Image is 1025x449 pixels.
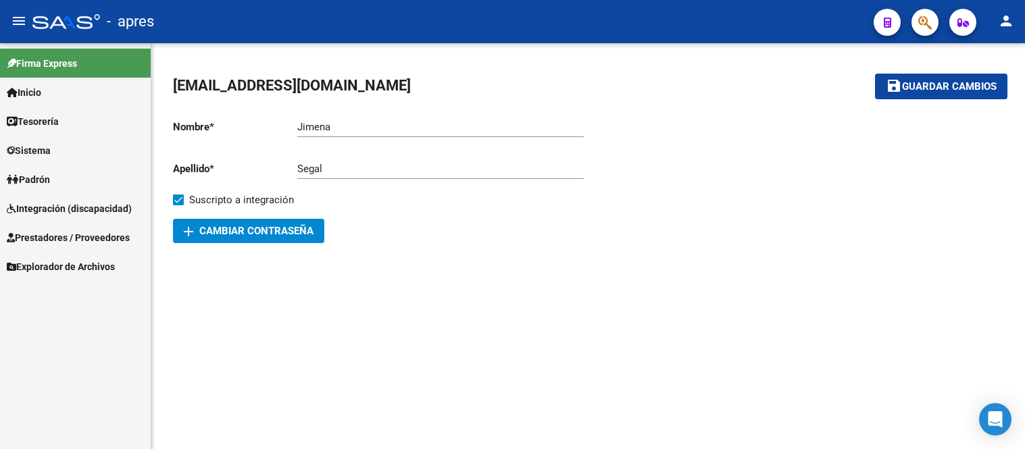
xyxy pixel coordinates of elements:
p: Nombre [173,120,297,134]
mat-icon: menu [11,13,27,29]
span: Cambiar Contraseña [184,225,314,237]
span: Firma Express [7,56,77,71]
span: Guardar cambios [902,81,997,93]
span: Integración (discapacidad) [7,201,132,216]
button: Guardar cambios [875,74,1007,99]
span: Prestadores / Proveedores [7,230,130,245]
span: Sistema [7,143,51,158]
mat-icon: person [998,13,1014,29]
span: Tesorería [7,114,59,129]
mat-icon: save [886,78,902,94]
span: Inicio [7,85,41,100]
mat-icon: add [180,223,197,240]
span: Explorador de Archivos [7,259,115,274]
span: Padrón [7,172,50,187]
span: - apres [107,7,154,36]
button: Cambiar Contraseña [173,219,324,243]
span: [EMAIL_ADDRESS][DOMAIN_NAME] [173,77,411,94]
p: Apellido [173,161,297,176]
div: Open Intercom Messenger [979,403,1011,435]
span: Suscripto a integración [189,192,294,208]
